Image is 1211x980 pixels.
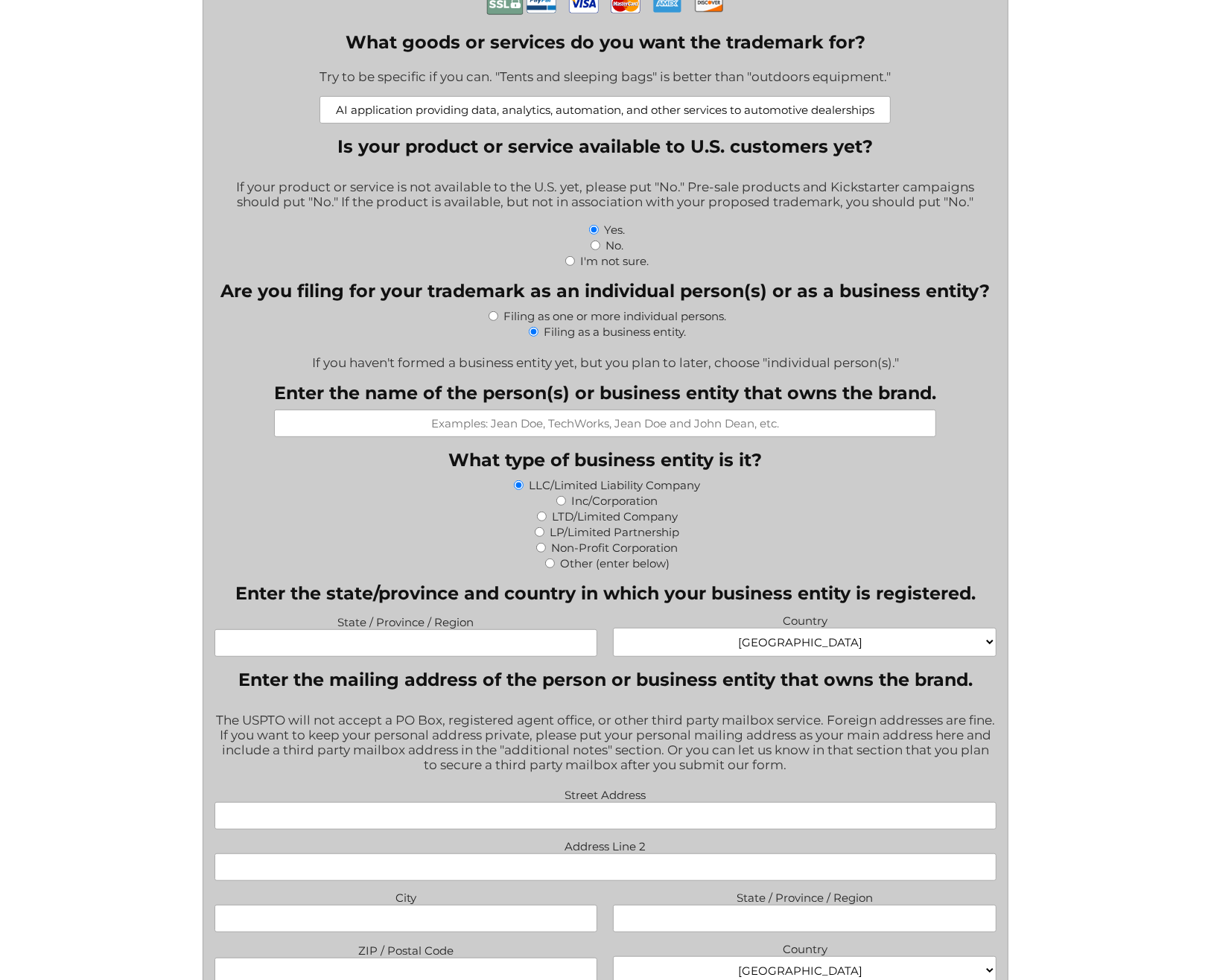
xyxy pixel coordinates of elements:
div: If your product or service is not available to the U.S. yet, please put "No." Pre-sale products a... [214,170,997,221]
input: Examples: Pet leashes; Healthcare consulting; Web-based accounting software [320,96,891,124]
legend: Enter the mailing address of the person or business entity that owns the brand. [238,669,973,690]
label: LP/Limited Partnership [550,525,679,539]
label: Enter the name of the person(s) or business entity that owns the brand. [274,382,936,404]
label: Yes. [604,223,625,237]
label: State / Province / Region [613,887,997,905]
legend: Enter the state/province and country in which your business entity is registered. [235,582,976,604]
label: Country [613,938,997,956]
label: Country [613,610,997,628]
label: LTD/Limited Company [552,509,678,524]
label: No. [605,238,623,252]
label: Street Address [214,784,997,802]
label: ZIP / Postal Code [214,940,598,958]
label: Filing as one or more individual persons. [503,309,726,323]
label: Other (enter below) [560,556,670,570]
label: Address Line 2 [214,836,997,853]
label: What goods or services do you want the trademark for? [320,31,891,53]
div: The USPTO will not accept a PO Box, registered agent office, or other third party mailbox service... [214,703,997,784]
legend: Is your product or service available to U.S. customers yet? [337,136,873,157]
label: State / Province / Region [214,611,598,629]
legend: What type of business entity is it? [448,449,762,471]
label: LLC/Limited Liability Company [529,478,700,492]
div: Try to be specific if you can. "Tents and sleeping bags" is better than "outdoors equipment." [320,60,891,96]
label: Filing as a business entity. [544,325,686,339]
label: City [214,887,598,905]
label: Inc/Corporation [571,494,658,508]
legend: Are you filing for your trademark as an individual person(s) or as a business entity? [220,280,990,302]
label: Non-Profit Corporation [551,541,678,555]
label: I'm not sure. [580,254,649,268]
div: If you haven't formed a business entity yet, but you plan to later, choose "individual person(s)." [214,346,997,370]
input: Examples: Jean Doe, TechWorks, Jean Doe and John Dean, etc. [274,410,936,437]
